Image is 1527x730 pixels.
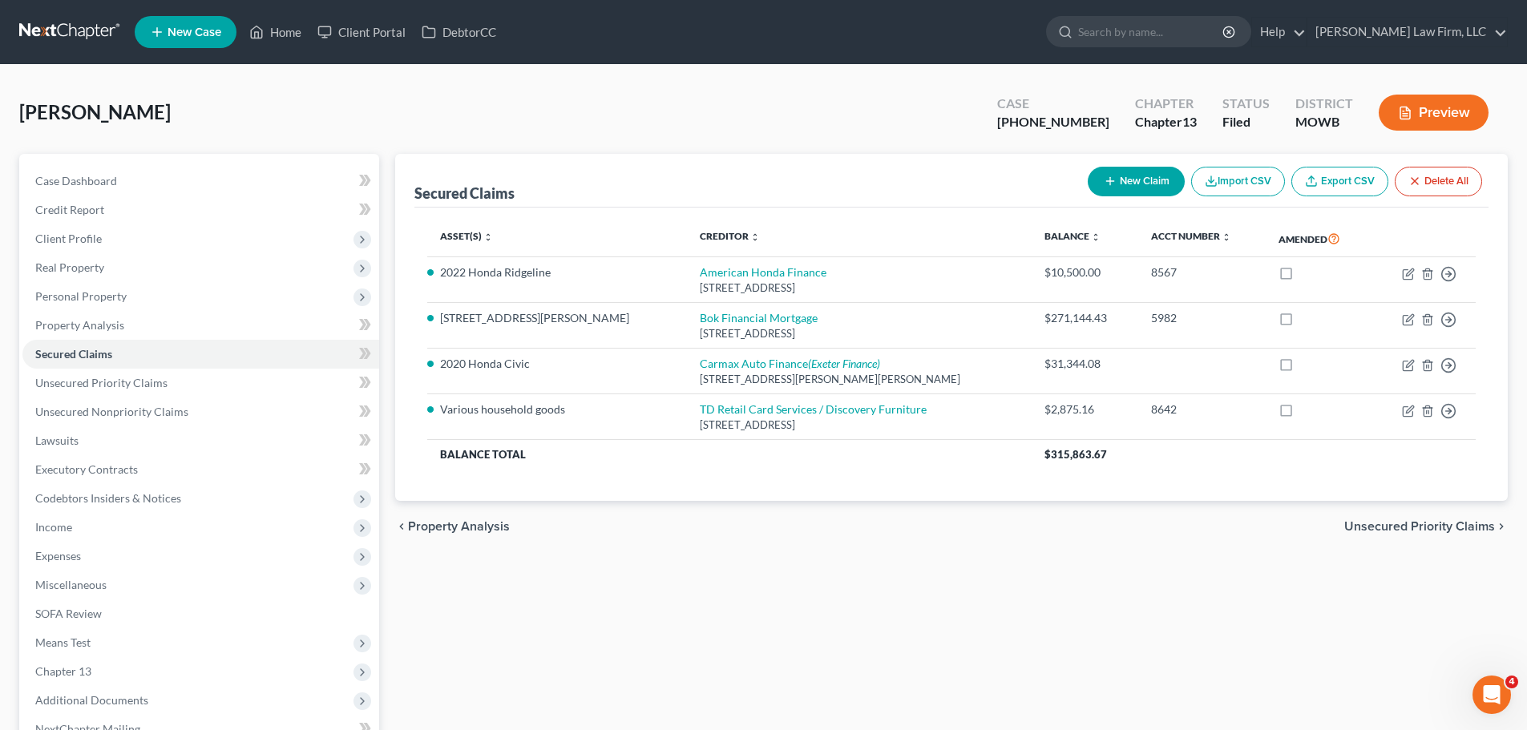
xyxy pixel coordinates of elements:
[168,26,221,38] span: New Case
[1266,220,1371,257] th: Amended
[1379,95,1489,131] button: Preview
[22,311,379,340] a: Property Analysis
[1505,676,1518,688] span: 4
[997,113,1109,131] div: [PHONE_NUMBER]
[1182,114,1197,129] span: 13
[241,18,309,46] a: Home
[408,520,510,533] span: Property Analysis
[1044,448,1107,461] span: $315,863.67
[35,376,168,389] span: Unsecured Priority Claims
[35,174,117,188] span: Case Dashboard
[1191,167,1285,196] button: Import CSV
[1044,356,1125,372] div: $31,344.08
[22,599,379,628] a: SOFA Review
[700,326,1020,341] div: [STREET_ADDRESS]
[22,426,379,455] a: Lawsuits
[414,184,515,203] div: Secured Claims
[1295,113,1353,131] div: MOWB
[1295,95,1353,113] div: District
[1344,520,1495,533] span: Unsecured Priority Claims
[1344,520,1508,533] button: Unsecured Priority Claims chevron_right
[1151,264,1253,280] div: 8567
[700,311,818,325] a: Bok Financial Mortgage
[440,356,673,372] li: 2020 Honda Civic
[483,232,493,242] i: unfold_more
[1151,230,1231,242] a: Acct Number unfold_more
[1044,264,1125,280] div: $10,500.00
[1078,17,1225,46] input: Search by name...
[22,340,379,369] a: Secured Claims
[1222,95,1270,113] div: Status
[700,230,760,242] a: Creditor unfold_more
[22,455,379,484] a: Executory Contracts
[22,397,379,426] a: Unsecured Nonpriority Claims
[1472,676,1511,714] iframe: Intercom live chat
[700,402,927,416] a: TD Retail Card Services / Discovery Furniture
[750,232,760,242] i: unfold_more
[1222,232,1231,242] i: unfold_more
[997,95,1109,113] div: Case
[440,310,673,326] li: [STREET_ADDRESS][PERSON_NAME]
[1307,18,1507,46] a: [PERSON_NAME] Law Firm, LLC
[35,462,138,476] span: Executory Contracts
[1291,167,1388,196] a: Export CSV
[1395,167,1482,196] button: Delete All
[1252,18,1306,46] a: Help
[309,18,414,46] a: Client Portal
[22,196,379,224] a: Credit Report
[1044,401,1125,417] div: $2,875.16
[35,203,104,216] span: Credit Report
[35,405,188,418] span: Unsecured Nonpriority Claims
[395,520,408,533] i: chevron_left
[808,357,880,370] i: (Exeter Finance)
[35,260,104,274] span: Real Property
[22,369,379,397] a: Unsecured Priority Claims
[1495,520,1508,533] i: chevron_right
[700,372,1020,387] div: [STREET_ADDRESS][PERSON_NAME][PERSON_NAME]
[35,318,124,332] span: Property Analysis
[35,578,107,591] span: Miscellaneous
[1222,113,1270,131] div: Filed
[700,417,1020,433] div: [STREET_ADDRESS]
[700,280,1020,296] div: [STREET_ADDRESS]
[35,635,91,649] span: Means Test
[700,357,880,370] a: Carmax Auto Finance(Exeter Finance)
[22,167,379,196] a: Case Dashboard
[35,491,181,505] span: Codebtors Insiders & Notices
[35,549,81,563] span: Expenses
[35,434,79,447] span: Lawsuits
[35,289,127,303] span: Personal Property
[35,232,102,245] span: Client Profile
[414,18,504,46] a: DebtorCC
[440,264,673,280] li: 2022 Honda Ridgeline
[440,230,493,242] a: Asset(s) unfold_more
[1151,401,1253,417] div: 8642
[440,401,673,417] li: Various household goods
[427,440,1032,469] th: Balance Total
[395,520,510,533] button: chevron_left Property Analysis
[1151,310,1253,326] div: 5982
[1091,232,1101,242] i: unfold_more
[35,664,91,678] span: Chapter 13
[1088,167,1185,196] button: New Claim
[19,100,171,123] span: [PERSON_NAME]
[35,607,102,620] span: SOFA Review
[1135,113,1197,131] div: Chapter
[1044,230,1101,242] a: Balance unfold_more
[35,520,72,534] span: Income
[35,347,112,361] span: Secured Claims
[700,265,826,279] a: American Honda Finance
[35,693,148,707] span: Additional Documents
[1135,95,1197,113] div: Chapter
[1044,310,1125,326] div: $271,144.43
